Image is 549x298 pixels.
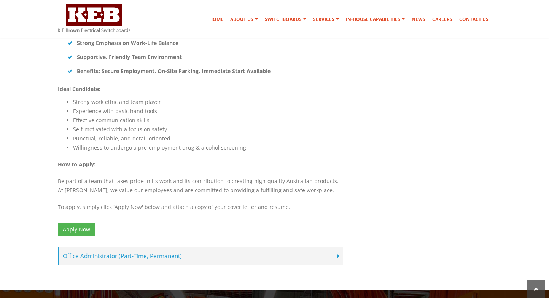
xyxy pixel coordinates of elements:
[409,12,428,27] a: News
[227,12,261,27] a: About Us
[343,12,408,27] a: In-house Capabilities
[58,223,95,236] a: Apply Now
[73,97,343,107] li: Strong work ethic and team player
[310,12,342,27] a: Services
[58,85,100,92] strong: Ideal Candidate:
[58,161,95,168] strong: How to Apply:
[58,173,343,199] p: Be part of a team that takes pride in its work and its contribution to creating high-quality Aust...
[77,39,178,46] strong: Strong Emphasis on Work-Life Balance
[262,12,309,27] a: Switchboards
[77,53,182,61] strong: Supportive, Friendly Team Environment
[58,247,343,265] label: Office Administrator (Part-Time, Permanent)
[429,12,455,27] a: Careers
[73,143,343,152] li: Willingness to undergo a pre-employment drug & alcohol screening
[77,67,271,75] strong: Benefits: Secure Employment, On-Site Parking, Immediate Start Available
[73,116,343,125] li: Effective communication skills
[73,134,343,143] li: Punctual, reliable, and detail-oriented
[58,4,130,32] img: K E Brown Electrical Switchboards
[206,12,226,27] a: Home
[456,12,492,27] a: Contact Us
[73,107,343,116] li: Experience with basic hand tools
[73,125,343,134] li: Self-motivated with a focus on safety
[58,199,343,215] p: To apply, simply click 'Apply Now' below and attach a copy of your cover letter and resume.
